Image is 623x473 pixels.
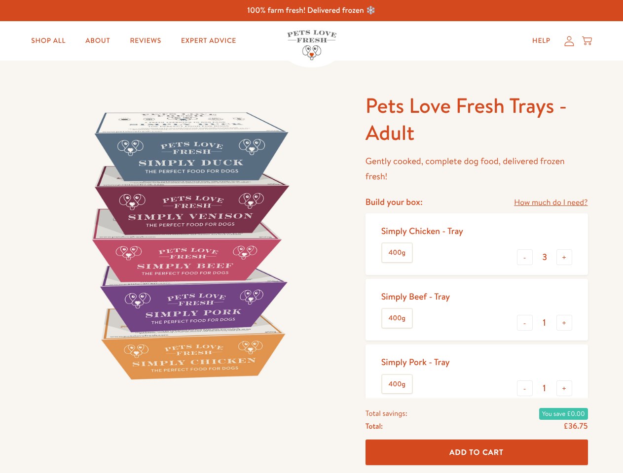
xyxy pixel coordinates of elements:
span: Total: [366,420,383,433]
a: Reviews [122,31,169,51]
span: Add To Cart [449,447,504,457]
span: £36.75 [563,421,587,432]
button: + [556,315,572,331]
button: Add To Cart [366,439,588,466]
a: How much do I need? [514,196,587,209]
span: You save £0.00 [539,408,588,420]
h1: Pets Love Fresh Trays - Adult [366,92,588,146]
button: + [556,380,572,396]
button: - [517,315,533,331]
button: - [517,249,533,265]
p: Gently cooked, complete dog food, delivered frozen fresh! [366,154,588,184]
a: Expert Advice [173,31,244,51]
div: Simply Chicken - Tray [381,225,463,236]
img: Pets Love Fresh Trays - Adult [36,92,342,398]
a: Shop All [23,31,73,51]
label: 400g [382,309,412,328]
a: Help [524,31,558,51]
button: + [556,249,572,265]
h4: Build your box: [366,196,423,207]
div: Simply Pork - Tray [381,356,450,368]
div: Simply Beef - Tray [381,291,450,302]
label: 400g [382,375,412,394]
button: - [517,380,533,396]
a: About [77,31,118,51]
img: Pets Love Fresh [287,30,336,60]
span: Total savings: [366,407,407,420]
label: 400g [382,243,412,262]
